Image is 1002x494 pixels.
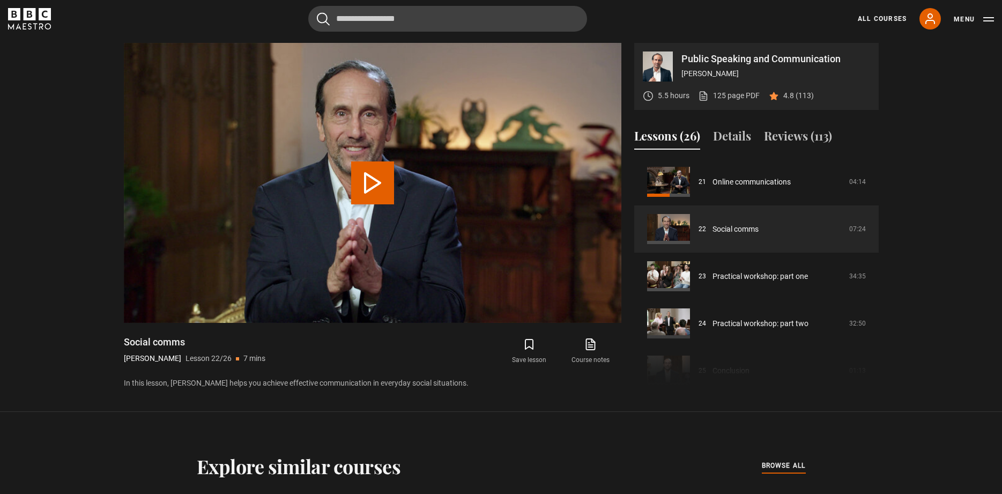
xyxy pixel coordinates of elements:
[712,318,808,329] a: Practical workshop: part two
[124,43,621,323] video-js: Video Player
[762,460,806,471] span: browse all
[197,455,401,477] h2: Explore similar courses
[243,353,265,364] p: 7 mins
[124,336,265,349] h1: Social comms
[783,90,814,101] p: 4.8 (113)
[858,14,907,24] a: All Courses
[658,90,689,101] p: 5.5 hours
[712,224,759,235] a: Social comms
[698,90,760,101] a: 125 page PDF
[764,127,832,150] button: Reviews (113)
[499,336,560,367] button: Save lesson
[713,127,751,150] button: Details
[712,271,808,282] a: Practical workshop: part one
[681,54,870,64] p: Public Speaking and Communication
[124,378,621,389] p: In this lesson, [PERSON_NAME] helps you achieve effective communication in everyday social situat...
[8,8,51,30] svg: BBC Maestro
[712,176,791,188] a: Online communications
[762,460,806,472] a: browse all
[185,353,232,364] p: Lesson 22/26
[681,68,870,79] p: [PERSON_NAME]
[124,353,181,364] p: [PERSON_NAME]
[308,6,587,32] input: Search
[634,127,700,150] button: Lessons (26)
[351,161,394,204] button: Play Lesson Social comms
[317,12,330,26] button: Submit the search query
[560,336,621,367] a: Course notes
[954,14,994,25] button: Toggle navigation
